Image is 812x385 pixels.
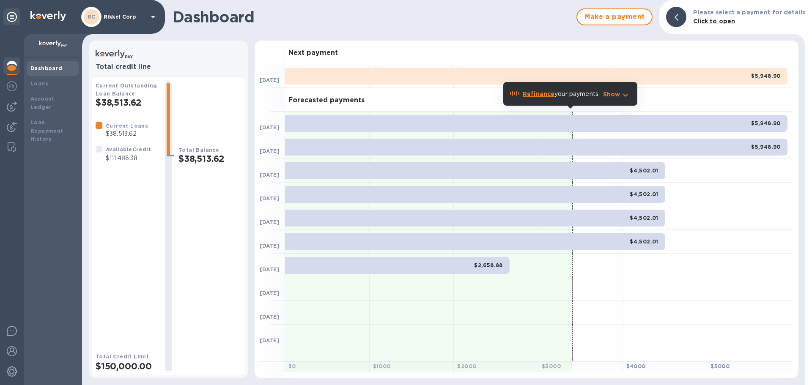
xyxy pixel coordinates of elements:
button: Make a payment [576,8,653,25]
p: $111,486.38 [106,154,151,163]
b: [DATE] [260,314,280,320]
b: Total Balance [178,147,219,153]
b: $2,658.88 [474,262,503,268]
img: Logo [30,11,66,21]
b: [DATE] [260,243,280,249]
b: Current Outstanding Loan Balance [96,82,157,97]
b: Total Credit Limit [96,353,149,360]
b: [DATE] [260,77,280,83]
h3: Next payment [288,49,338,57]
b: [DATE] [260,124,280,131]
b: [DATE] [260,219,280,225]
h2: $38,513.62 [96,97,158,108]
h3: Forecasted payments [288,96,365,104]
b: $4,502.01 [630,191,658,197]
p: your payments. [523,90,600,98]
b: $4,502.01 [630,238,658,245]
div: Unpin categories [3,8,20,25]
p: Show [603,90,620,98]
button: Show [603,90,631,98]
b: Available Credit [106,146,151,153]
b: Click to open [693,18,735,25]
b: $5,948.90 [751,120,781,126]
span: Make a payment [584,12,645,22]
b: [DATE] [260,172,280,178]
b: [DATE] [260,290,280,296]
h1: Dashboard [173,8,572,26]
p: $38,513.62 [106,129,148,138]
b: Account Ledger [30,96,55,110]
b: $4,502.01 [630,215,658,221]
p: Rikkel Corp [104,14,146,20]
b: [DATE] [260,195,280,202]
b: [DATE] [260,337,280,344]
img: Foreign exchange [7,81,17,91]
b: Please select a payment for details [693,9,805,16]
b: $ 5000 [710,363,730,369]
b: RC [88,14,96,20]
h3: Total credit line [96,63,241,71]
b: Dashboard [30,65,63,71]
b: [DATE] [260,266,280,273]
b: $5,948.90 [751,144,781,150]
b: Refinance [523,90,554,97]
b: $ 4000 [626,363,646,369]
b: Loans [30,80,48,87]
h2: $38,513.62 [178,153,241,164]
b: $4,502.01 [630,167,658,174]
h2: $150,000.00 [96,361,158,371]
b: [DATE] [260,148,280,154]
b: Loan Repayment History [30,119,63,142]
b: Current Loans [106,123,148,129]
b: $5,948.90 [751,73,781,79]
